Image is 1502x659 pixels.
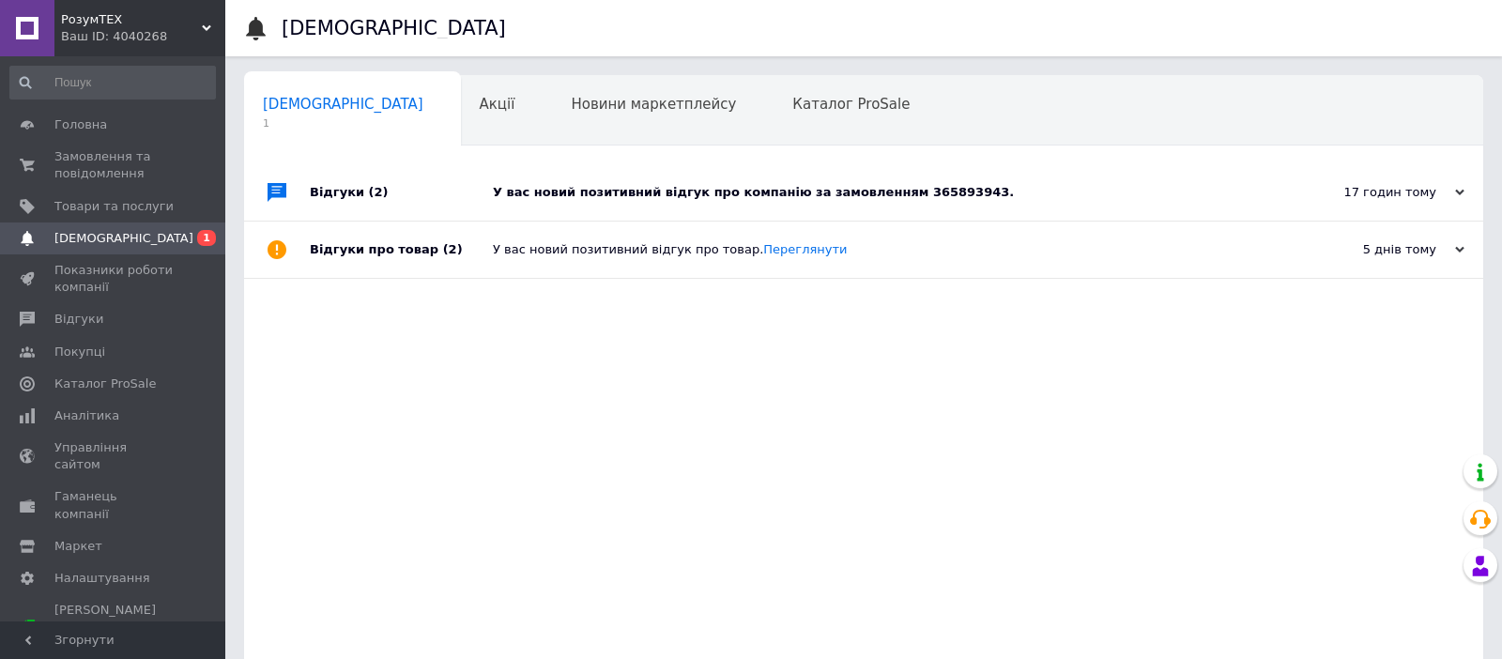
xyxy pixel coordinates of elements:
a: Переглянути [763,242,847,256]
span: [DEMOGRAPHIC_DATA] [263,96,423,113]
span: (2) [369,185,389,199]
span: Управління сайтом [54,439,174,473]
div: Відгуки [310,164,493,221]
span: Показники роботи компанії [54,262,174,296]
span: Аналітика [54,407,119,424]
span: [PERSON_NAME] та рахунки [54,602,174,653]
div: У вас новий позитивний відгук про товар. [493,241,1277,258]
h1: [DEMOGRAPHIC_DATA] [282,17,506,39]
span: Товари та послуги [54,198,174,215]
span: 1 [263,116,423,130]
div: Ваш ID: 4040268 [61,28,225,45]
span: [DEMOGRAPHIC_DATA] [54,230,193,247]
span: (2) [443,242,463,256]
span: Новини маркетплейсу [571,96,736,113]
span: Відгуки [54,311,103,328]
span: Акції [480,96,515,113]
div: 5 днів тому [1277,241,1464,258]
div: Відгуки про товар [310,222,493,278]
div: 17 годин тому [1277,184,1464,201]
span: Каталог ProSale [54,375,156,392]
input: Пошук [9,66,216,100]
span: Замовлення та повідомлення [54,148,174,182]
span: Гаманець компанії [54,488,174,522]
div: У вас новий позитивний відгук про компанію за замовленням 365893943. [493,184,1277,201]
span: РозумТЕХ [61,11,202,28]
span: Маркет [54,538,102,555]
span: Каталог ProSale [792,96,910,113]
span: Налаштування [54,570,150,587]
span: 1 [197,230,216,246]
span: Головна [54,116,107,133]
span: Покупці [54,344,105,360]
